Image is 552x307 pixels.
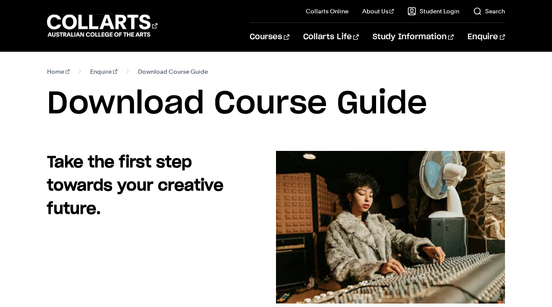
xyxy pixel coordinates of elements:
a: Search [473,7,505,16]
span: Download Course Guide [138,66,208,78]
a: About Us [362,7,394,16]
a: Enquire [467,23,505,51]
a: Collarts Online [306,7,348,16]
a: Home [47,66,70,78]
div: Go to homepage [47,13,157,38]
a: Collarts Life [303,23,359,51]
a: Student Login [408,7,459,16]
a: Courses [250,23,289,51]
a: Enquire [90,66,117,78]
a: Study Information [373,23,454,51]
strong: Take the first step towards your creative future. [47,155,223,217]
h1: Download Course Guide [47,85,505,123]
